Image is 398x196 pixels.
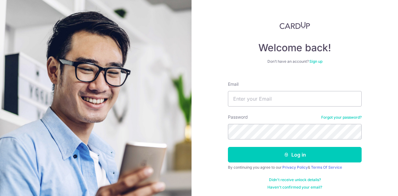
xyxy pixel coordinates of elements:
a: Didn't receive unlock details? [269,177,321,182]
div: By continuing you agree to our & [228,165,362,170]
div: Don’t have an account? [228,59,362,64]
button: Log in [228,147,362,162]
input: Enter your Email [228,91,362,107]
a: Privacy Policy [282,165,308,170]
a: Terms Of Service [311,165,342,170]
h4: Welcome back! [228,42,362,54]
a: Forgot your password? [321,115,362,120]
img: CardUp Logo [280,22,310,29]
a: Sign up [309,59,322,64]
a: Haven't confirmed your email? [267,185,322,190]
label: Password [228,114,248,120]
label: Email [228,81,238,87]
